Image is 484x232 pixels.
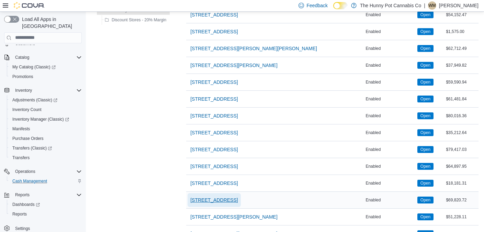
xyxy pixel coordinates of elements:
div: $69,820.72 [444,196,479,204]
span: [STREET_ADDRESS] [190,180,238,187]
button: Reports [1,190,85,200]
div: Enabled [364,145,416,154]
div: Enabled [364,27,416,36]
span: [STREET_ADDRESS] [190,129,238,136]
div: $59,590.94 [444,78,479,86]
span: Purchase Orders [10,134,82,143]
span: Transfers (Classic) [12,145,52,151]
span: Open [420,197,430,203]
span: [STREET_ADDRESS] [190,197,238,203]
p: The Hunny Pot Cannabis Co [360,1,421,10]
span: My Catalog (Classic) [10,63,82,71]
a: Dashboards [7,200,85,209]
button: Transfers [7,153,85,163]
span: [STREET_ADDRESS][PERSON_NAME][PERSON_NAME] [190,45,317,52]
button: Manifests [7,124,85,134]
button: Discount Stores - 20% Margin [102,16,169,24]
span: [STREET_ADDRESS] [190,79,238,86]
div: Enabled [364,61,416,69]
span: [STREET_ADDRESS] [190,146,238,153]
button: Inventory Count [7,105,85,114]
div: Waseem Mohammed [428,1,436,10]
span: Inventory Count [12,107,42,112]
button: [STREET_ADDRESS][PERSON_NAME] [188,58,280,72]
a: Cash Management [10,177,50,185]
span: [STREET_ADDRESS][PERSON_NAME] [190,62,278,69]
button: [STREET_ADDRESS][PERSON_NAME] [188,210,280,224]
button: [STREET_ADDRESS] [188,8,240,22]
button: [STREET_ADDRESS] [188,109,240,123]
span: Manifests [12,126,30,132]
button: [STREET_ADDRESS] [188,176,240,190]
a: Inventory Manager (Classic) [7,114,85,124]
div: $37,949.82 [444,61,479,69]
span: Reports [12,191,82,199]
span: Open [420,45,430,52]
p: | [424,1,425,10]
div: Enabled [364,95,416,103]
span: Open [420,79,430,85]
div: Enabled [364,162,416,170]
div: $61,481.84 [444,95,479,103]
div: $18,181.31 [444,179,479,187]
div: $64,897.95 [444,162,479,170]
span: Dashboards [10,200,82,209]
div: $79,417.03 [444,145,479,154]
span: Open [417,79,434,86]
button: Reports [12,191,32,199]
span: Promotions [12,74,33,79]
span: Cash Management [12,178,47,184]
span: Dark Mode [333,9,334,10]
span: Transfers (Classic) [10,144,82,152]
span: Open [417,146,434,153]
button: Inventory [1,86,85,95]
span: Operations [15,169,35,174]
a: Manifests [10,125,33,133]
span: WM [428,1,436,10]
span: [STREET_ADDRESS] [190,112,238,119]
button: Cash Management [7,176,85,186]
button: [STREET_ADDRESS] [188,75,240,89]
span: Inventory [12,86,82,95]
button: Reports [7,209,85,219]
span: Dashboards [12,202,40,207]
span: [STREET_ADDRESS][PERSON_NAME] [190,213,278,220]
div: $1,575.00 [444,27,479,36]
input: Dark Mode [333,2,348,9]
a: Purchase Orders [10,134,46,143]
span: Operations [12,167,82,176]
button: Operations [1,167,85,176]
div: $54,152.47 [444,11,479,19]
a: My Catalog (Classic) [10,63,58,71]
span: [STREET_ADDRESS] [190,28,238,35]
span: Transfers [12,155,30,161]
span: Transfers [10,154,82,162]
span: Inventory Manager (Classic) [10,115,82,123]
button: Purchase Orders [7,134,85,143]
button: [STREET_ADDRESS] [188,92,240,106]
button: Promotions [7,72,85,81]
button: [STREET_ADDRESS] [188,193,240,207]
span: Open [417,11,434,18]
a: My Catalog (Classic) [7,62,85,72]
button: [STREET_ADDRESS] [188,143,240,156]
span: Adjustments (Classic) [12,97,57,103]
a: Transfers (Classic) [7,143,85,153]
span: Open [420,29,430,35]
div: Enabled [364,112,416,120]
a: Transfers [10,154,32,162]
div: $35,212.64 [444,129,479,137]
button: [STREET_ADDRESS] [188,159,240,173]
a: Transfers (Classic) [10,144,55,152]
div: Enabled [364,44,416,53]
span: Open [417,213,434,220]
span: Open [420,62,430,68]
span: Open [417,112,434,119]
span: Reports [10,210,82,218]
span: Open [420,12,430,18]
span: Open [417,180,434,187]
span: Open [417,28,434,35]
button: Catalog [1,53,85,62]
span: [STREET_ADDRESS] [190,163,238,170]
span: Open [417,129,434,136]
